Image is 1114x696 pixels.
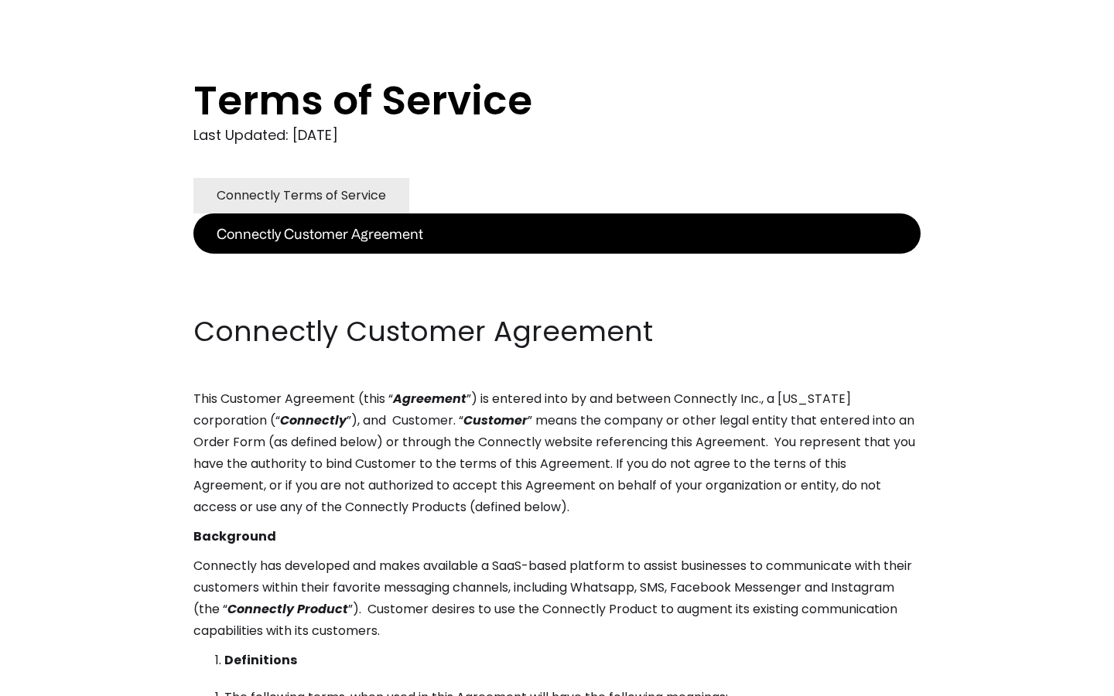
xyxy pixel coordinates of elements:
[15,667,93,691] aside: Language selected: English
[463,411,528,429] em: Customer
[224,651,297,669] strong: Definitions
[193,283,921,305] p: ‍
[193,124,921,147] div: Last Updated: [DATE]
[193,312,921,351] h2: Connectly Customer Agreement
[193,77,859,124] h1: Terms of Service
[280,411,347,429] em: Connectly
[227,600,348,618] em: Connectly Product
[193,555,921,642] p: Connectly has developed and makes available a SaaS-based platform to assist businesses to communi...
[393,390,466,408] em: Agreement
[217,185,386,206] div: Connectly Terms of Service
[193,388,921,518] p: This Customer Agreement (this “ ”) is entered into by and between Connectly Inc., a [US_STATE] co...
[193,254,921,275] p: ‍
[31,669,93,691] ul: Language list
[193,527,276,545] strong: Background
[217,223,423,244] div: Connectly Customer Agreement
